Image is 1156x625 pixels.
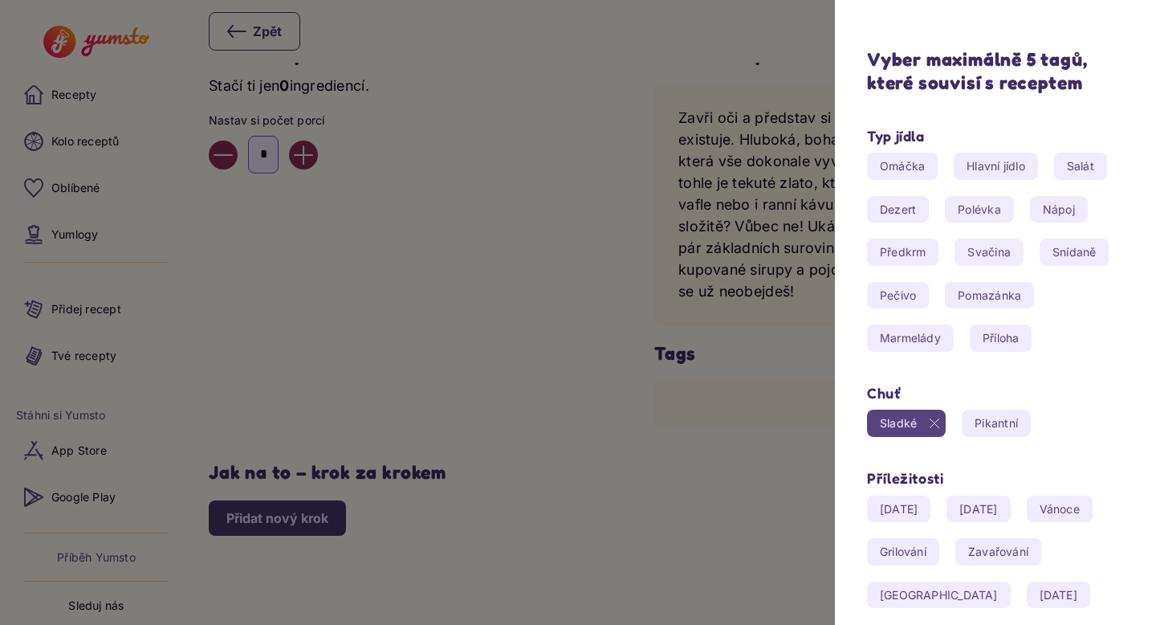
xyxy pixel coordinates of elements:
yumsto-tag: Omáčka [867,153,938,180]
h3: Typ jídla [867,127,1124,145]
yumsto-tag: [DATE] [867,496,930,523]
h3: Chuť [867,384,1124,402]
yumsto-tag: Vánoce [1027,496,1093,523]
yumsto-tag: Příloha [970,325,1032,352]
yumsto-tag: Zavařování [955,538,1041,566]
yumsto-tag: Pomazánka [945,282,1034,309]
yumsto-tag: Pikantní [962,410,1031,437]
yumsto-tag: Pečivo [867,282,929,309]
yumsto-tag: [DATE] [1027,582,1090,609]
yumsto-tag: Sladké [867,410,946,437]
yumsto-tag: Salát [1054,153,1107,180]
h1: Vyber maximálně 5 tagů, které souvisí s receptem [867,48,1124,95]
yumsto-tag: [DATE] [946,496,1010,523]
yumsto-tag: Polévka [945,196,1013,223]
yumsto-tag: Dezert [867,196,929,223]
span: Sladké [867,410,930,437]
yumsto-tag: Svačina [955,239,1023,266]
yumsto-tag: Předkrm [867,239,938,266]
yumsto-tag: [GEOGRAPHIC_DATA] [867,582,1011,609]
yumsto-tag: Snídaně [1040,239,1109,266]
yumsto-tag: Marmelády [867,325,954,352]
yumsto-tag: Grilování [867,538,939,566]
yumsto-tag: Hlavní jídlo [954,153,1038,180]
yumsto-tag: Nápoj [1030,196,1088,223]
h3: Příležitosti [867,469,1124,488]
